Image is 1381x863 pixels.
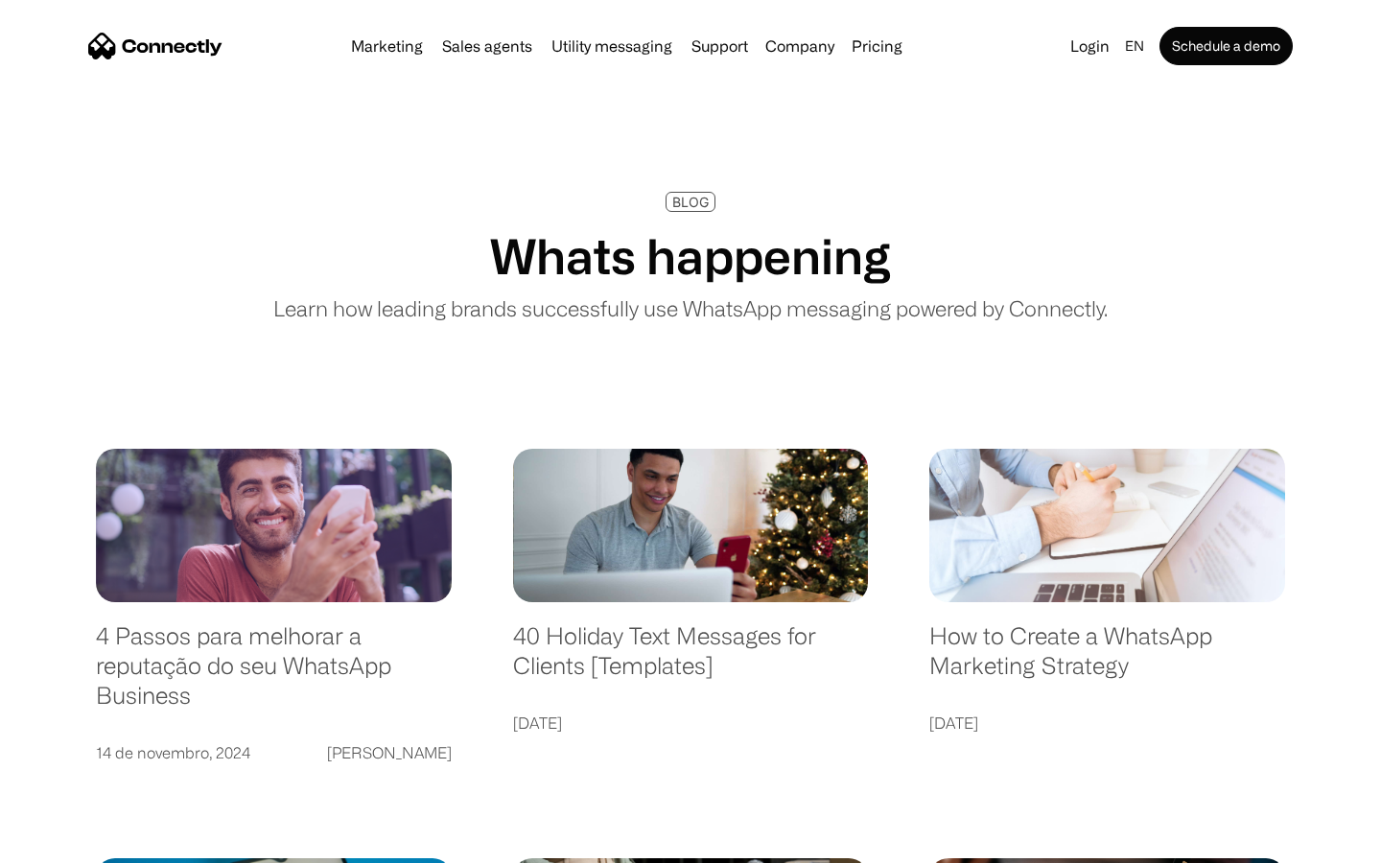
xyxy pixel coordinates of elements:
a: Schedule a demo [1159,27,1293,65]
div: BLOG [672,195,709,209]
a: Support [684,38,756,54]
div: [DATE] [513,710,562,736]
aside: Language selected: English [19,829,115,856]
div: [PERSON_NAME] [327,739,452,766]
div: Company [765,33,834,59]
a: Sales agents [434,38,540,54]
div: 14 de novembro, 2024 [96,739,250,766]
div: [DATE] [929,710,978,736]
div: en [1125,33,1144,59]
a: Pricing [844,38,910,54]
a: Utility messaging [544,38,680,54]
h1: Whats happening [490,227,891,285]
a: How to Create a WhatsApp Marketing Strategy [929,621,1285,699]
p: Learn how leading brands successfully use WhatsApp messaging powered by Connectly. [273,292,1108,324]
a: 4 Passos para melhorar a reputação do seu WhatsApp Business [96,621,452,729]
a: Marketing [343,38,431,54]
a: 40 Holiday Text Messages for Clients [Templates] [513,621,869,699]
ul: Language list [38,829,115,856]
a: Login [1063,33,1117,59]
